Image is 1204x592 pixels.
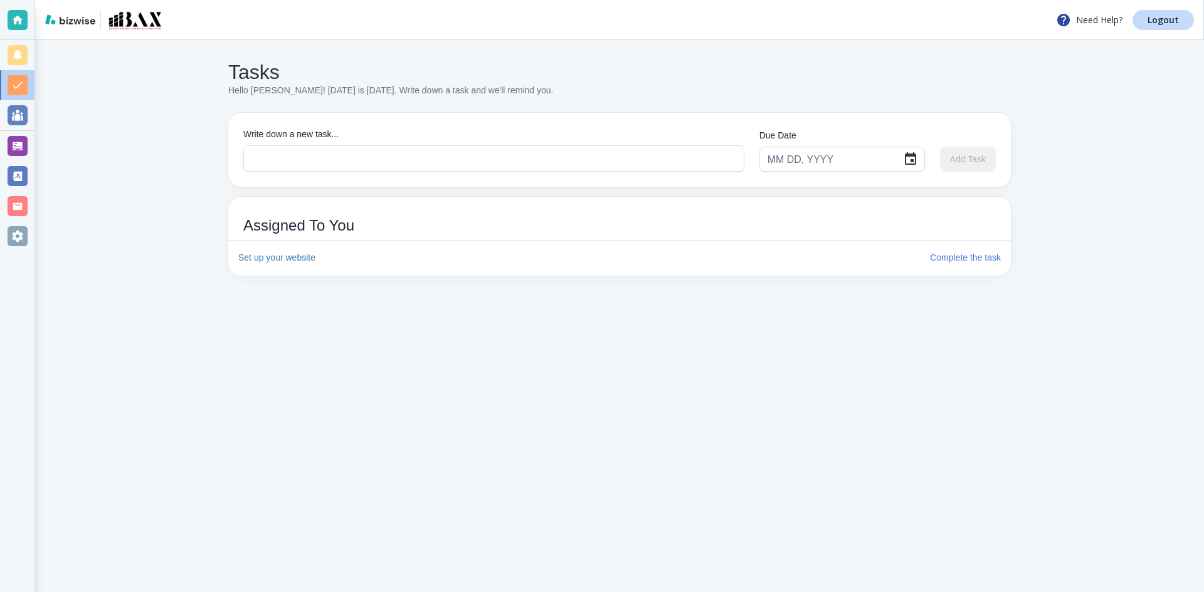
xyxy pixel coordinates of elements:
p: Need Help? [1056,13,1122,28]
button: Choose date [898,147,923,172]
h6: Set up your website [238,251,920,265]
span: Enter a title [940,147,996,172]
p: Logout [1148,16,1179,24]
img: Baxley Architectural and Consulting [106,10,163,30]
p: Hello [PERSON_NAME]! [DATE] is [DATE]. Write down a task and we'll remind you. [228,84,554,98]
input: MM DD, YYYY [768,147,893,171]
a: Logout [1133,10,1194,30]
a: Set up your websiteComplete the task [228,241,1011,276]
h6: Complete the task [930,251,1001,265]
img: bizwise [45,14,95,24]
h4: Tasks [228,60,554,84]
span: Assigned To You [243,217,996,235]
